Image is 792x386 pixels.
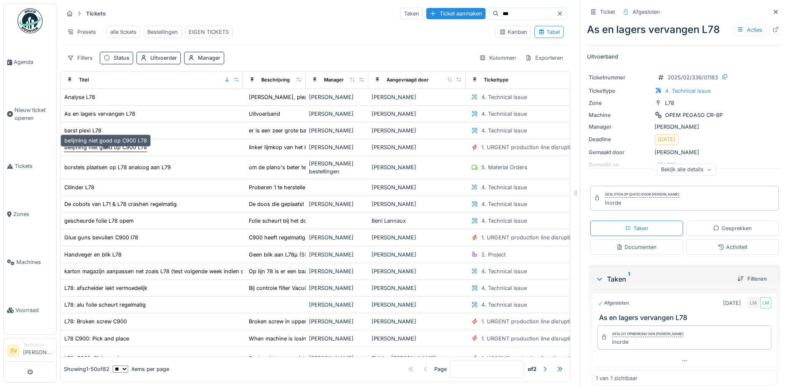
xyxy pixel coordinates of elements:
[309,251,365,259] div: [PERSON_NAME]
[18,8,43,33] img: Badge_color-CXgf-gQk.svg
[150,54,177,62] div: Uitvoerder
[589,148,651,156] div: Gemaakt door
[249,183,309,191] div: Proberen 1 te herstellen
[4,286,56,334] a: Voorraad
[657,164,716,176] div: Bekijk alle details
[589,123,780,131] div: [PERSON_NAME]
[484,76,509,84] div: Tickettype
[64,234,138,241] div: Glue guns bevuilen C900 l78
[599,314,773,322] h3: As en lagers vervangen L78
[612,331,683,337] div: Afsluit opmerking van [PERSON_NAME]
[64,183,94,191] div: Cilinder L78
[249,217,376,225] div: Folie scheurt bij het doorvoeren van een nieuwe...
[7,342,53,362] a: SV Technicus[PERSON_NAME]
[4,238,56,286] a: Machines
[625,224,648,232] div: Taken
[597,300,629,307] div: Afgesloten
[309,93,365,101] div: [PERSON_NAME]
[249,110,280,118] div: Uitvoerband
[372,217,462,225] div: Beni Lannaux
[64,127,101,135] div: barst plexi L78
[4,190,56,238] a: Zones
[23,342,53,348] div: Technicus
[372,163,462,171] div: [PERSON_NAME]
[309,335,365,343] div: [PERSON_NAME]
[372,93,462,101] div: [PERSON_NAME]
[309,160,365,175] div: [PERSON_NAME] bestellingen
[64,200,178,208] div: De cobots van L71 & L78 crashen regelmatig.
[64,365,109,373] div: Showing 1 - 50 of 82
[16,258,53,266] span: Machines
[309,110,365,118] div: [PERSON_NAME]
[249,93,402,101] div: [PERSON_NAME], please make a detailed analysis of what...
[612,338,683,346] div: inorde
[113,365,169,373] div: items per page
[760,297,772,309] div: LM
[110,28,137,36] div: alle tickets
[476,52,520,64] div: Kolommen
[61,135,151,147] div: belijming niet goed op C900 L78
[79,76,89,84] div: Titel
[400,8,423,20] div: Taken
[387,76,428,84] div: Aangevraagd door
[481,143,577,151] div: 1. URGENT production line disruption
[481,284,527,292] div: 4. Technical issue
[628,274,630,284] sup: 1
[426,8,486,19] div: Ticket aanmaken
[64,354,127,362] div: L78: C900: Pick en place
[309,284,365,292] div: [PERSON_NAME]
[595,274,731,284] div: Taken
[589,135,651,143] div: Deadline
[249,335,382,343] div: When machine is losing one box than pick up arm...
[372,267,462,275] div: [PERSON_NAME]
[309,234,365,241] div: [PERSON_NAME]
[587,53,782,61] p: Uitvoerband
[481,234,577,241] div: 1. URGENT production line disruption
[309,200,365,208] div: [PERSON_NAME]
[7,345,20,357] li: SV
[734,273,770,284] div: Filteren
[64,267,293,275] div: karton magazijn aanpassen net zoals L78 (test volgende week indien de stukken klaar zijn
[589,148,780,156] div: [PERSON_NAME]
[589,87,651,95] div: Tickettype
[665,99,674,107] div: L78
[13,210,53,218] span: Zones
[372,183,462,191] div: [PERSON_NAME]
[372,317,462,325] div: [PERSON_NAME]
[114,54,129,62] div: Status
[249,284,373,292] div: Bij controle filter Vacuümpomp koffietransport ...
[249,267,377,275] div: Op lijn 78 is er een baar gemonteerd op de onde...
[481,251,506,259] div: 2. Project
[481,200,527,208] div: 4. Technical issue
[83,10,109,18] strong: Tickets
[64,301,146,309] div: L78: alu folie scheurt regelmatig
[481,335,577,343] div: 1. URGENT production line disruption
[147,28,178,36] div: Bestellingen
[261,76,290,84] div: Beschrijving
[521,52,567,64] div: Exporteren
[64,317,127,325] div: L78: Broken screw C900
[605,192,679,198] div: Gesloten op [DATE] door [PERSON_NAME]
[481,163,527,171] div: 5. Material Orders
[309,127,365,135] div: [PERSON_NAME]
[249,251,313,259] div: Geen blik aan L78µ (5S?)
[587,22,782,37] div: As en lagers vervangen L78
[23,342,53,360] li: [PERSON_NAME]
[309,143,365,151] div: [PERSON_NAME]
[309,354,365,362] div: [PERSON_NAME]
[589,123,651,131] div: Manager
[372,143,462,151] div: [PERSON_NAME]
[372,234,462,241] div: [PERSON_NAME]
[249,163,375,171] div: om de plano's beter te gaan belijmen borstels p...
[198,54,220,62] div: Manager
[4,86,56,142] a: Nieuw ticket openen
[589,99,651,107] div: Zone
[64,93,95,101] div: Analyse L78
[481,183,527,191] div: 4. Technical issue
[63,26,100,38] div: Presets
[64,335,129,343] div: L78 C900: Pick and place
[64,110,135,118] div: As en lagers vervangen L78
[481,127,527,135] div: 4. Technical issue
[538,28,560,36] div: Tabel
[64,163,171,171] div: borstels plaatsen op L78 analoog aan L79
